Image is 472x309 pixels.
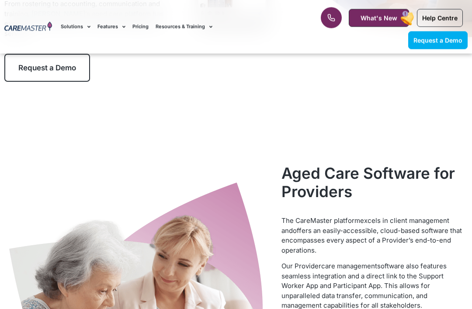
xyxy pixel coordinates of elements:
[408,31,468,49] a: Request a Demo
[61,12,90,42] a: Solutions
[281,164,467,201] h2: Aged Care Software for Providers
[18,64,76,73] span: Request a Demo
[156,12,212,42] a: Resources & Training
[281,227,462,255] span: offers an easily-accessible, cloud-based software that encompasses every aspect of a Provider’s e...
[413,37,462,44] span: Request a Demo
[281,262,321,271] span: Our Provider
[97,12,125,42] a: Features
[281,216,467,256] p: excels in client management and
[349,9,409,27] a: What's New
[281,217,360,225] span: The CareMaster platform
[361,14,397,22] span: What's New
[417,9,463,27] a: Help Centre
[4,54,90,82] a: Request a Demo
[61,12,301,42] nav: Menu
[422,14,458,22] span: Help Centre
[132,12,149,42] a: Pricing
[4,22,52,32] img: CareMaster Logo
